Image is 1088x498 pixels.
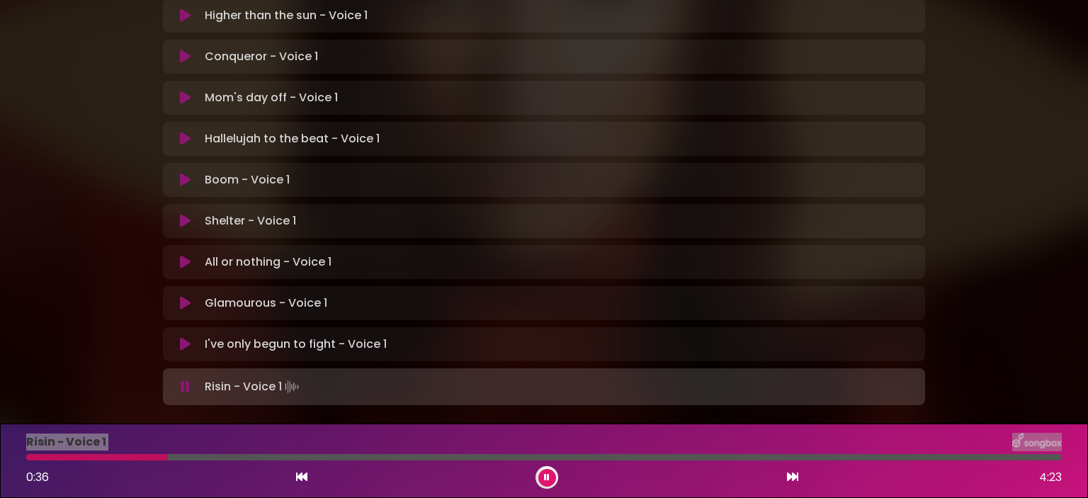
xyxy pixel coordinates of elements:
[282,377,302,397] img: waveform4.gif
[205,295,327,312] p: Glamourous - Voice 1
[205,89,338,106] p: Mom's day off - Voice 1
[26,434,106,451] p: Risin - Voice 1
[1012,433,1062,451] img: songbox-logo-white.png
[205,254,331,271] p: All or nothing - Voice 1
[205,213,296,230] p: Shelter - Voice 1
[205,130,380,147] p: Hallelujah to the beat - Voice 1
[205,7,368,24] p: Higher than the sun - Voice 1
[205,377,302,397] p: Risin - Voice 1
[205,336,387,353] p: I've only begun to fight - Voice 1
[205,171,290,188] p: Boom - Voice 1
[205,48,318,65] p: Conqueror - Voice 1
